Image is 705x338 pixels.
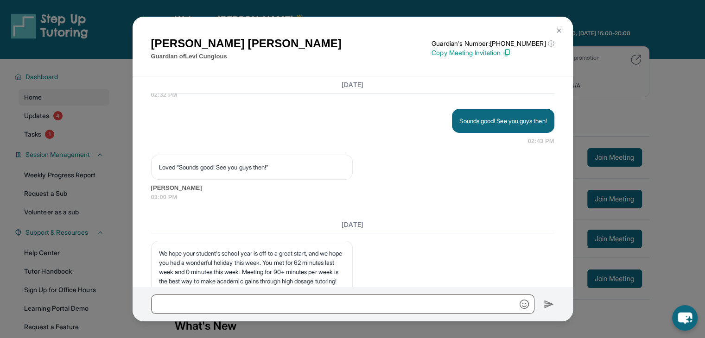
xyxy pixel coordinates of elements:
span: [PERSON_NAME] [151,183,554,193]
img: Close Icon [555,27,563,34]
button: chat-button [672,305,698,331]
p: Guardian of Levi Cungious [151,52,342,61]
h3: [DATE] [151,220,554,229]
span: 02:43 PM [528,137,554,146]
h1: [PERSON_NAME] [PERSON_NAME] [151,35,342,52]
img: Copy Icon [502,49,511,57]
p: Copy Meeting Invitation [432,48,554,57]
img: Emoji [520,300,529,309]
span: 02:32 PM [151,90,554,100]
h3: [DATE] [151,80,554,89]
p: We hope your student's school year is off to a great start, and we hope you had a wonderful holid... [159,249,345,286]
span: ⓘ [547,39,554,48]
img: Send icon [544,299,554,310]
p: Loved “Sounds good! See you guys then!” [159,163,345,172]
p: Guardian's Number: [PHONE_NUMBER] [432,39,554,48]
span: 03:00 PM [151,193,554,202]
p: Sounds good! See you guys then! [459,116,546,125]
